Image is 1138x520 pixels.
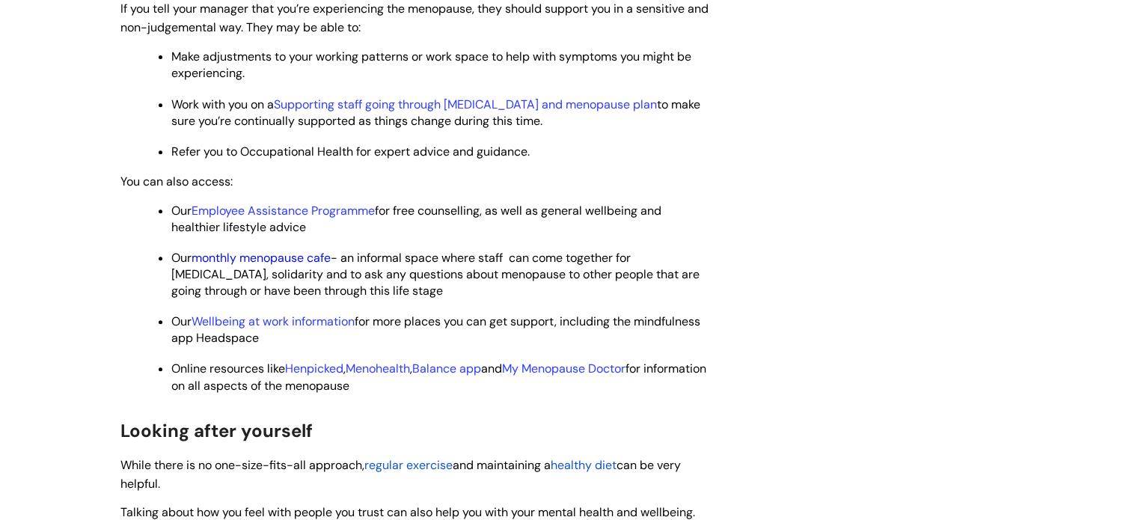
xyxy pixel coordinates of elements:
[285,361,343,376] a: Henpicked
[171,97,700,129] span: Work with you on a to make sure you’re continually supported as things change during this time.
[192,203,375,218] a: Employee Assistance Programme
[120,419,313,442] span: Looking after yourself
[171,144,530,159] span: Refer you to Occupational Health for expert advice and guidance.
[364,456,453,474] a: regular exercise
[171,49,691,81] span: Make adjustments to your working patterns or work space to help with symptoms you might be experi...
[502,361,625,376] a: My Menopause Doctor
[551,457,617,473] span: healthy diet
[120,174,233,189] span: You can also access:
[274,97,657,112] a: Supporting staff going through [MEDICAL_DATA] and menopause plan
[171,203,661,235] span: Our for free counselling, as well as general wellbeing and healthier lifestyle advice
[192,250,331,266] a: monthly menopause cafe
[412,361,481,376] a: Balance app
[171,313,700,346] span: Our for more places you can get support, including the mindfulness app Headspace
[364,457,453,473] span: regular exercise
[171,250,700,299] span: Our - an informal space where staff can come together for [MEDICAL_DATA], solidarity and to ask a...
[453,457,551,473] span: and maintaining a
[171,361,706,393] span: Online resources like , , and for information on all aspects of the menopause
[120,1,709,35] span: If you tell your manager that you’re experiencing the menopause, they should support you in a sen...
[120,457,364,473] span: While there is no one-size-fits-all approach,
[192,313,355,329] a: Wellbeing at work information
[551,456,617,474] a: healthy diet
[346,361,410,376] a: Menohealth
